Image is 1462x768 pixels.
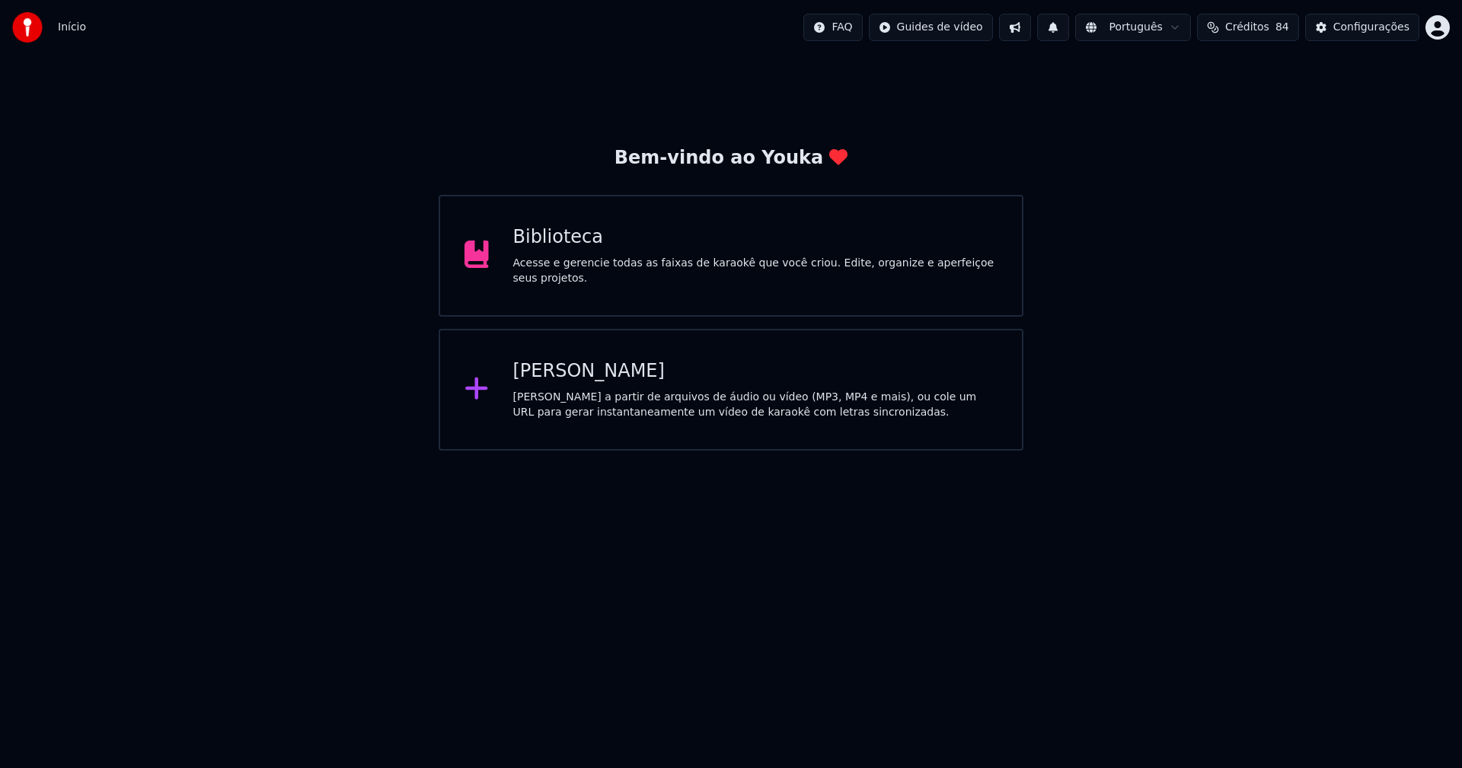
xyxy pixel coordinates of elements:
span: Créditos [1225,20,1269,35]
div: [PERSON_NAME] [513,359,998,384]
button: Configurações [1305,14,1419,41]
div: [PERSON_NAME] a partir de arquivos de áudio ou vídeo (MP3, MP4 e mais), ou cole um URL para gerar... [513,390,998,420]
button: FAQ [803,14,862,41]
button: Créditos84 [1197,14,1299,41]
nav: breadcrumb [58,20,86,35]
div: Biblioteca [513,225,998,250]
img: youka [12,12,43,43]
div: Bem-vindo ao Youka [614,146,848,170]
span: 84 [1275,20,1289,35]
div: Configurações [1333,20,1409,35]
div: Acesse e gerencie todas as faixas de karaokê que você criou. Edite, organize e aperfeiçoe seus pr... [513,256,998,286]
button: Guides de vídeo [869,14,993,41]
span: Início [58,20,86,35]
